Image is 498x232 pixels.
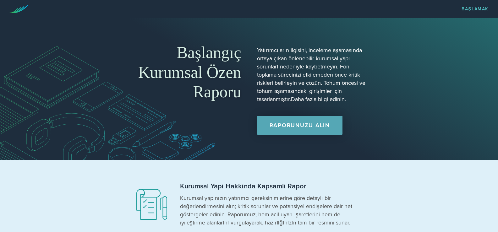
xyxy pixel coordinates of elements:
[180,195,352,226] font: Kurumsal yapınızın yatırımcı gereksinimlerine göre detaylı bir değerlendirmesini alın; kritik sor...
[270,122,330,129] font: Raporunuzu Alın
[180,182,306,190] font: Kurumsal Yapı Hakkında Kapsamlı Rapor
[257,47,365,103] font: Yatırımcıların ilgisini, inceleme aşamasında ortaya çıkan önlenebilir kurumsal yapı sorunları ned...
[291,96,346,103] a: Daha fazla bilgi edinin.
[138,44,241,101] font: Başlangıç Kurumsal Özen Raporu
[462,7,489,11] a: Başlamak
[257,116,342,135] a: Raporunuzu Alın
[462,6,489,12] font: Başlamak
